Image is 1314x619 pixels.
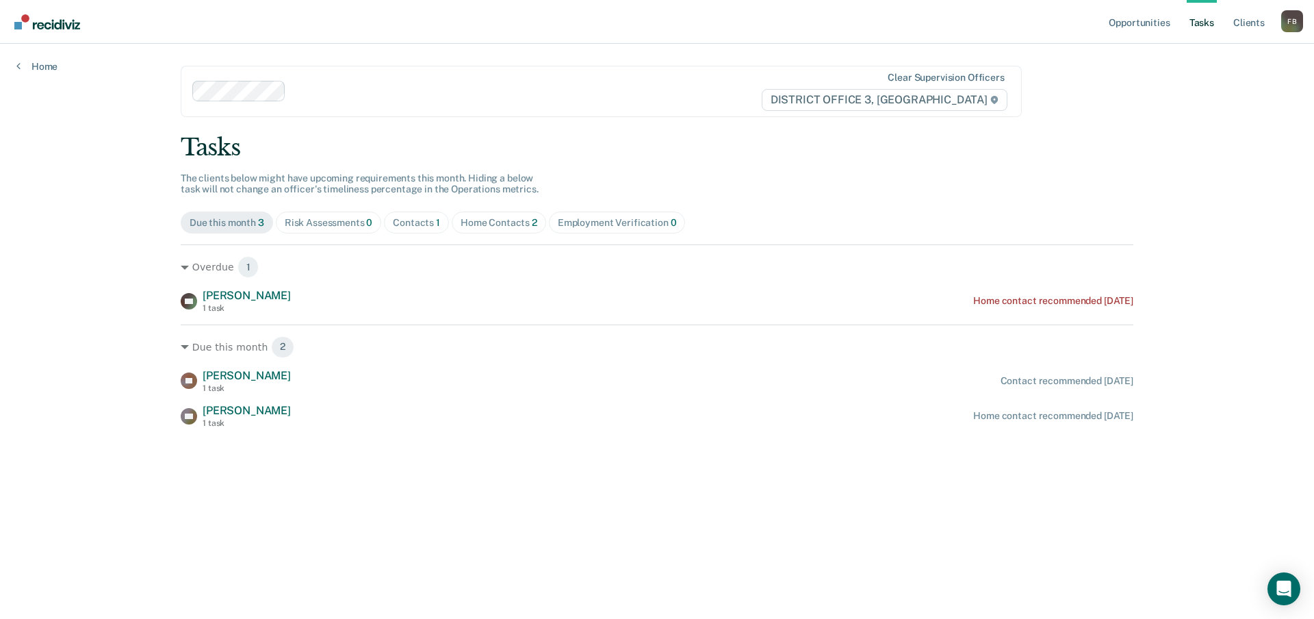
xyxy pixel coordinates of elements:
span: 3 [258,217,264,228]
span: [PERSON_NAME] [203,289,291,302]
a: Home [16,60,57,73]
div: Clear supervision officers [888,72,1004,84]
span: 1 [237,256,259,278]
img: Recidiviz [14,14,80,29]
div: Contacts [393,217,440,229]
span: 0 [671,217,677,228]
div: Overdue 1 [181,256,1133,278]
div: Tasks [181,134,1133,162]
div: Home contact recommended [DATE] [973,410,1133,422]
span: [PERSON_NAME] [203,404,291,417]
div: Risk Assessments [285,217,373,229]
div: F B [1281,10,1303,32]
div: Employment Verification [558,217,677,229]
span: [PERSON_NAME] [203,369,291,382]
span: DISTRICT OFFICE 3, [GEOGRAPHIC_DATA] [762,89,1007,111]
div: Open Intercom Messenger [1267,572,1300,605]
div: Contact recommended [DATE] [1001,375,1133,387]
div: Home contact recommended [DATE] [973,295,1133,307]
span: The clients below might have upcoming requirements this month. Hiding a below task will not chang... [181,173,539,195]
div: Due this month [190,217,264,229]
div: Due this month 2 [181,336,1133,358]
div: Home Contacts [461,217,537,229]
div: 1 task [203,303,291,313]
div: 1 task [203,418,291,428]
span: 2 [532,217,537,228]
div: 1 task [203,383,291,393]
span: 0 [366,217,372,228]
button: Profile dropdown button [1281,10,1303,32]
span: 1 [436,217,440,228]
span: 2 [271,336,294,358]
